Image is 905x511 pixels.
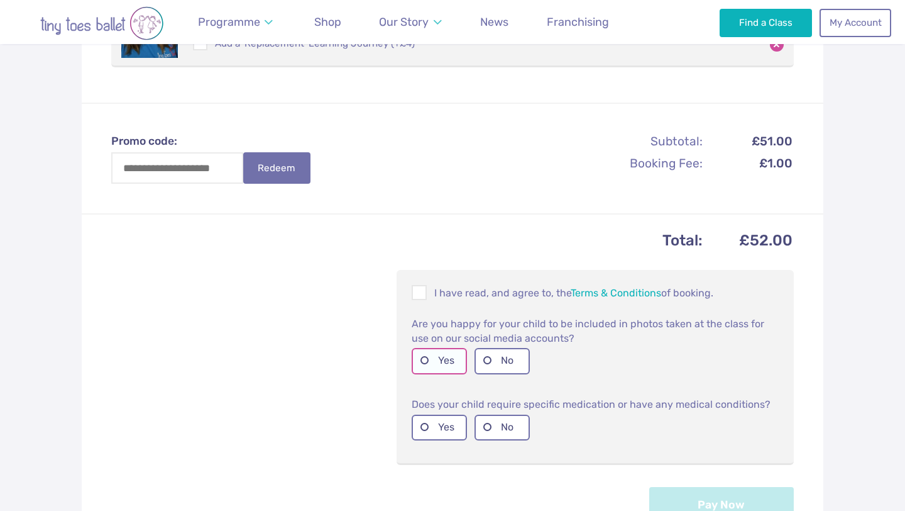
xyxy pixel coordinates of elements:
button: Redeem [243,152,310,184]
th: Total: [112,228,703,254]
td: £51.00 [705,131,793,152]
td: £52.00 [705,228,793,254]
label: Yes [412,415,467,441]
span: Our Story [379,15,429,28]
span: Franchising [547,15,609,28]
p: I have read, and agree to, the of booking. [412,285,779,300]
td: £1.00 [705,153,793,174]
label: No [474,348,530,374]
img: tiny toes ballet [14,6,190,40]
p: Are you happy for your child to be included in photos taken at the class for use on our social me... [412,317,779,345]
a: Find a Class [720,9,812,36]
label: Add a 'Replacement' Learning Journey (+£4) [193,37,414,50]
a: Programme [192,8,279,36]
a: Our Story [373,8,447,36]
span: Programme [198,15,260,28]
a: Franchising [541,8,615,36]
label: Yes [412,348,467,374]
th: Booking Fee: [569,153,703,174]
span: Shop [314,15,341,28]
span: News [480,15,508,28]
a: Shop [309,8,347,36]
a: My Account [820,9,891,36]
a: News [474,8,514,36]
label: No [474,415,530,441]
p: Does your child require specific medication or have any medical conditions? [412,397,779,412]
a: Terms & Conditions [571,287,661,299]
label: Promo code: [111,133,322,149]
th: Subtotal: [569,131,703,152]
